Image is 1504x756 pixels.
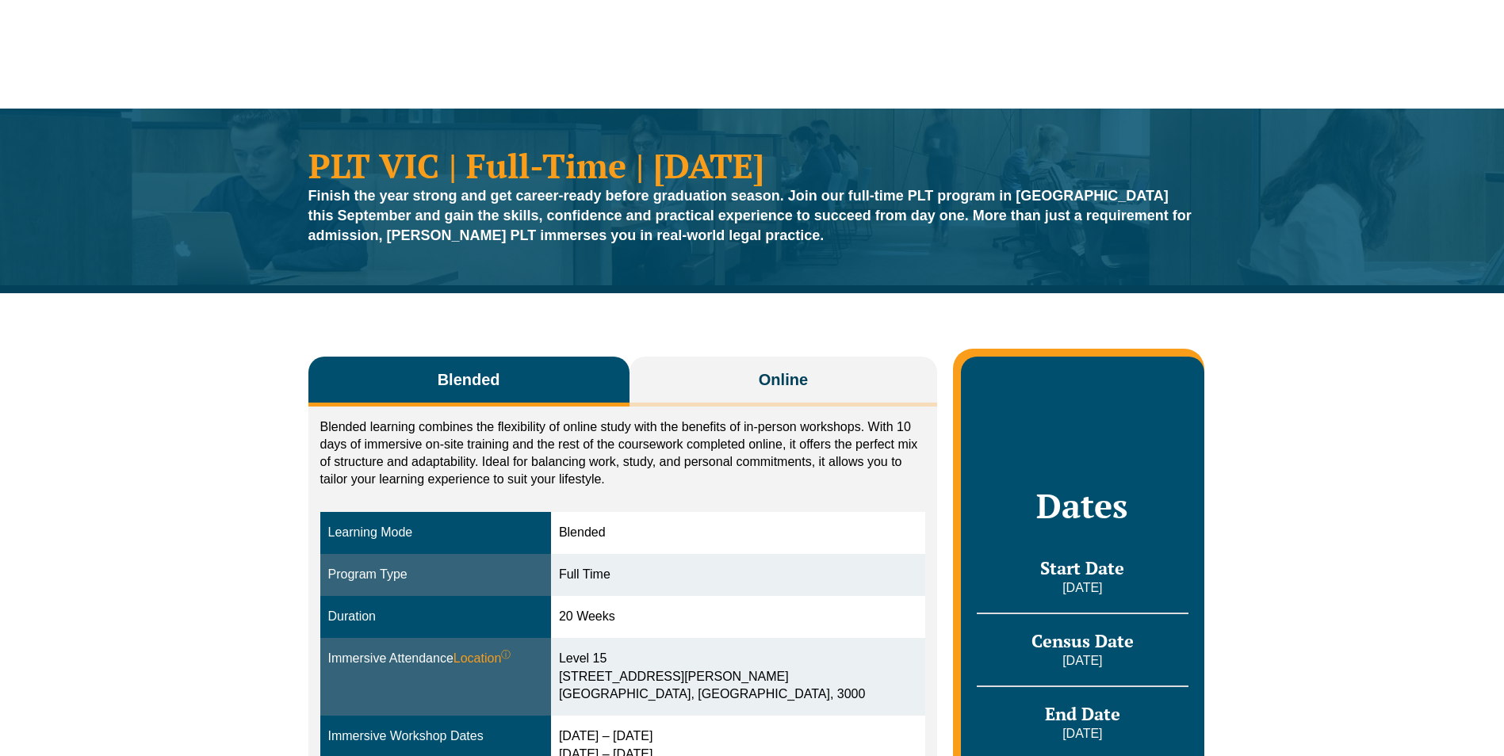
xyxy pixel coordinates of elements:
p: [DATE] [977,579,1188,597]
strong: Finish the year strong and get career-ready before graduation season. Join our full-time PLT prog... [308,188,1192,243]
h1: PLT VIC | Full-Time | [DATE] [308,148,1196,182]
div: Learning Mode [328,524,543,542]
span: Census Date [1031,629,1134,652]
p: [DATE] [977,725,1188,743]
div: Immersive Workshop Dates [328,727,543,746]
span: Online [759,368,808,391]
span: Location [453,650,511,668]
span: Blended [438,368,500,391]
div: Full Time [559,566,917,584]
div: Level 15 [STREET_ADDRESS][PERSON_NAME] [GEOGRAPHIC_DATA], [GEOGRAPHIC_DATA], 3000 [559,650,917,704]
p: Blended learning combines the flexibility of online study with the benefits of in-person workshop... [320,418,926,488]
div: Program Type [328,566,543,584]
h2: Dates [977,486,1188,525]
span: End Date [1045,702,1120,725]
div: 20 Weeks [559,608,917,626]
div: Duration [328,608,543,626]
div: Blended [559,524,917,542]
sup: ⓘ [501,649,511,660]
p: [DATE] [977,652,1188,670]
div: Immersive Attendance [328,650,543,668]
span: Start Date [1040,556,1124,579]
